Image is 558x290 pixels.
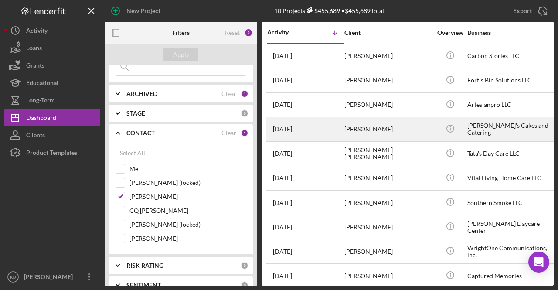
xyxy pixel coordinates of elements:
[4,268,100,286] button: KD[PERSON_NAME]
[241,90,248,98] div: 1
[467,240,555,263] div: WrightOne Communications, inc.
[4,57,100,74] button: Grants
[504,2,554,20] button: Export
[273,52,292,59] time: 2025-09-08 19:16
[120,144,145,162] div: Select All
[434,29,466,36] div: Overview
[126,282,161,289] b: SENTIMENT
[344,240,432,263] div: [PERSON_NAME]
[4,39,100,57] button: Loans
[467,118,555,141] div: [PERSON_NAME]'s Cakes and Catering
[26,126,45,146] div: Clients
[273,248,292,255] time: 2025-08-11 11:23
[467,264,555,287] div: Captured Memories
[22,268,78,288] div: [PERSON_NAME]
[467,167,555,190] div: Vital Living Home Care LLC
[26,22,48,41] div: Activity
[4,22,100,39] button: Activity
[129,178,246,187] label: [PERSON_NAME] (locked)
[244,28,253,37] div: 2
[4,126,100,144] button: Clients
[344,191,432,214] div: [PERSON_NAME]
[344,264,432,287] div: [PERSON_NAME]
[26,92,55,111] div: Long-Term
[163,48,198,61] button: Apply
[221,130,236,136] div: Clear
[241,129,248,137] div: 1
[513,2,532,20] div: Export
[126,110,145,117] b: STAGE
[344,93,432,116] div: [PERSON_NAME]
[241,281,248,289] div: 0
[129,192,246,201] label: [PERSON_NAME]
[26,39,42,59] div: Loans
[273,224,292,231] time: 2025-08-17 00:45
[273,150,292,157] time: 2025-09-03 14:44
[273,77,292,84] time: 2025-09-06 14:22
[26,144,77,164] div: Product Templates
[4,109,100,126] button: Dashboard
[344,167,432,190] div: [PERSON_NAME]
[305,7,340,14] div: $455,689
[129,164,246,173] label: Me
[126,130,155,136] b: CONTACT
[172,29,190,36] b: Filters
[129,206,246,215] label: CQ [PERSON_NAME]
[241,262,248,270] div: 0
[344,118,432,141] div: [PERSON_NAME]
[273,101,292,108] time: 2025-09-04 15:16
[105,2,169,20] button: New Project
[344,29,432,36] div: Client
[116,144,150,162] button: Select All
[267,29,306,36] div: Activity
[467,142,555,165] div: Tata's Day Care LLC
[467,69,555,92] div: Fortis Bin Solutions LLC
[273,273,292,280] time: 2025-07-23 04:13
[273,174,292,181] time: 2025-08-26 15:06
[273,199,292,206] time: 2025-08-20 13:53
[344,215,432,239] div: [PERSON_NAME]
[4,92,100,109] button: Long-Term
[26,57,44,76] div: Grants
[26,109,56,129] div: Dashboard
[173,48,189,61] div: Apply
[225,29,240,36] div: Reset
[344,44,432,68] div: [PERSON_NAME]
[26,74,58,94] div: Educational
[467,29,555,36] div: Business
[528,252,549,273] div: Open Intercom Messenger
[467,93,555,116] div: Artesianpro LLC
[344,69,432,92] div: [PERSON_NAME]
[126,2,160,20] div: New Project
[126,262,163,269] b: RISK RATING
[344,142,432,165] div: [PERSON_NAME] [PERSON_NAME]
[241,109,248,117] div: 0
[4,74,100,92] button: Educational
[467,215,555,239] div: [PERSON_NAME] Daycare Center
[10,275,16,280] text: KD
[4,144,100,161] button: Product Templates
[274,7,384,14] div: 10 Projects • $455,689 Total
[129,220,246,229] label: [PERSON_NAME] (locked)
[126,90,157,97] b: ARCHIVED
[129,234,246,243] label: [PERSON_NAME]
[467,191,555,214] div: Southern Smoke LLC
[467,44,555,68] div: Carbon Stories LLC
[273,126,292,133] time: 2025-09-03 22:56
[221,90,236,97] div: Clear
